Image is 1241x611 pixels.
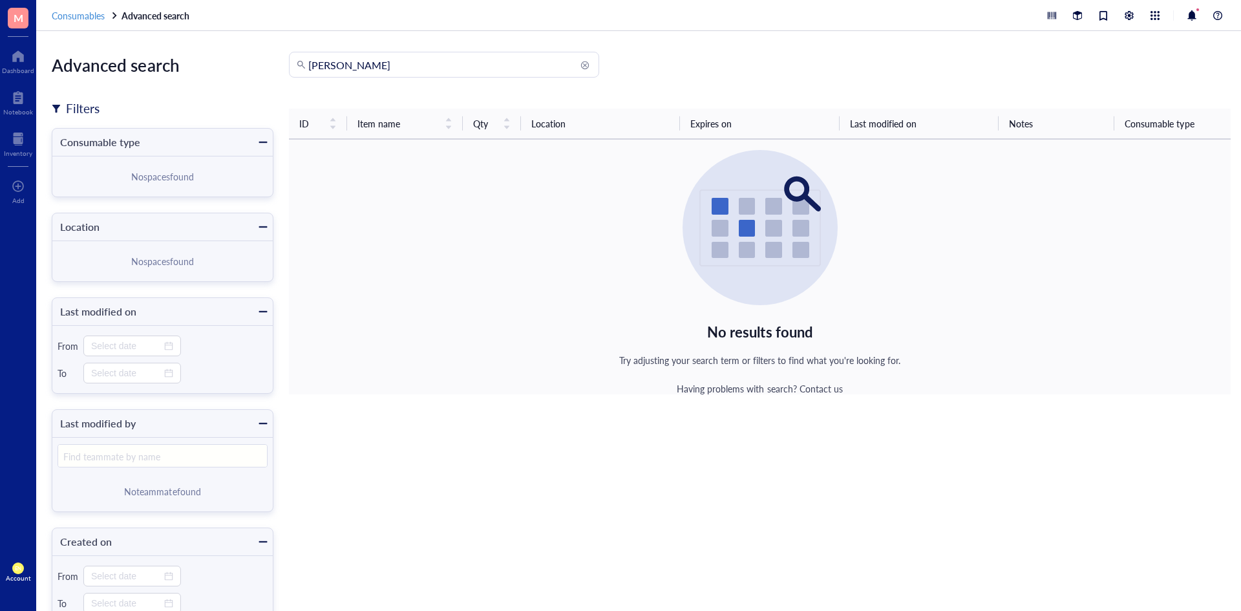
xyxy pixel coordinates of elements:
input: Select date [91,569,162,583]
input: Select date [91,339,162,353]
span: Consumables [52,9,105,22]
input: Select date [91,366,162,380]
th: Consumable type [1114,109,1231,139]
th: Last modified on [840,109,999,139]
div: Last modified on [60,303,136,321]
span: EN [15,565,22,571]
div: From [58,340,78,352]
div: Notebook [3,108,33,116]
th: Location [521,109,680,139]
div: Created on [60,533,112,551]
a: Contact us [800,382,843,395]
img: Empty state [683,150,838,305]
span: ID [299,116,321,131]
a: Notebook [3,87,33,116]
div: From [58,570,78,582]
div: Last modified by [60,414,136,433]
input: Find teammate by name [58,445,267,468]
th: ID [289,109,347,139]
a: Dashboard [2,46,34,74]
span: Qty [473,116,495,131]
div: Inventory [4,149,32,157]
div: Dashboard [2,67,34,74]
div: No teammate found [124,484,200,498]
div: Add [12,197,25,204]
th: Notes [999,109,1115,139]
a: Inventory [4,129,32,157]
div: Consumable type [60,133,140,151]
div: To [58,597,78,609]
span: Item name [357,116,438,131]
a: Advanced search [122,10,192,21]
div: Try adjusting your search term or filters to find what you're looking for. [619,353,901,367]
div: Location [60,218,100,236]
a: Consumables [52,10,119,21]
th: Qty [463,109,521,139]
div: Having problems with search? [677,383,842,394]
div: Advanced search [52,52,273,79]
div: To [58,367,78,379]
div: No spaces found [131,169,194,184]
div: No results found [707,321,812,343]
th: Expires on [680,109,839,139]
div: No spaces found [131,254,194,268]
div: Account [6,574,31,582]
input: Select date [91,596,162,610]
div: Filters [52,100,100,118]
th: Item name [347,109,463,139]
span: M [14,10,23,26]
